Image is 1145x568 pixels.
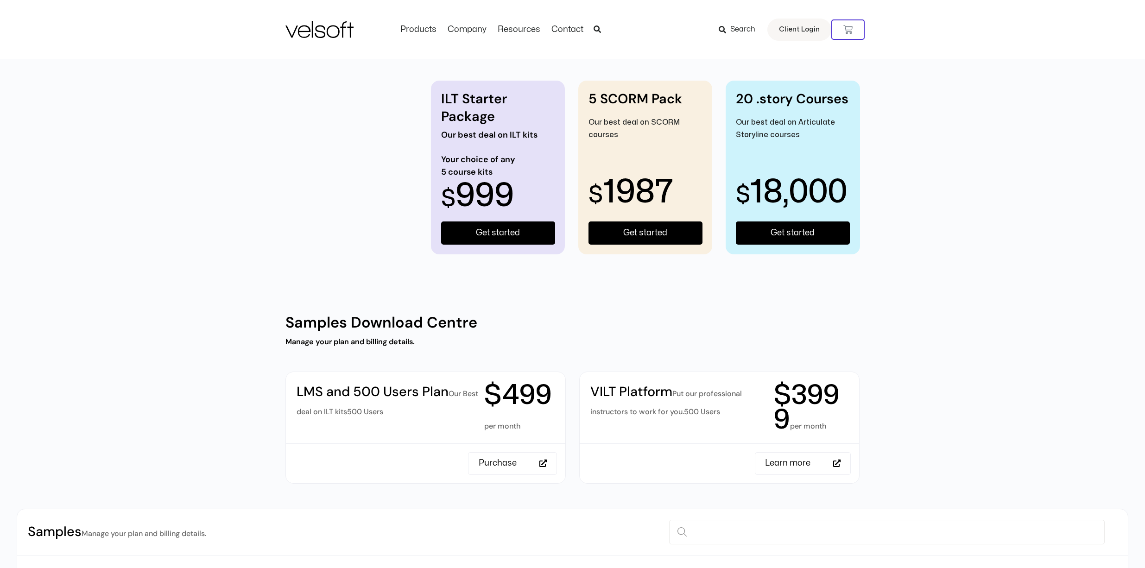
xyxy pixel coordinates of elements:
span: Client Login [779,24,820,36]
a: Learn more [755,452,851,475]
a: Client Login [767,19,831,41]
span: Purchase [479,455,517,472]
h2: 18,000 [736,179,850,208]
small: Put our professional instructors to work for you. [590,389,742,417]
h2: Samples Download Centre [285,313,860,332]
small: Manage your plan and billing details. [82,529,206,538]
h2: Manage your plan and billing details. [285,337,860,347]
small: $ [736,184,750,206]
a: Get started [441,221,555,245]
h2: $499 [484,383,555,433]
small: $ [441,188,455,210]
span: Get started [476,227,520,239]
a: Get started [588,221,702,245]
h2: $3999 [774,383,848,433]
h2: 5 SCORM Pack [588,90,702,107]
h2: 999 [441,183,555,212]
nav: Menu [395,25,589,35]
span: Learn more [765,455,810,472]
a: ProductsMenu Toggle [395,25,442,35]
p: Our best deal on SCORM courses [588,116,702,141]
small: Our Best deal on ILT kits [297,389,478,417]
small: 500 Users [347,407,383,417]
h2: LMS and 500 Users Plan [297,383,480,419]
h2: VILT Platform [590,383,769,419]
a: CompanyMenu Toggle [442,25,492,35]
small: 500 Users [684,407,720,417]
small: $ [588,184,603,206]
h2: Our best deal on ILT kits [441,130,555,140]
a: ContactMenu Toggle [546,25,589,35]
img: Velsoft Training Materials [285,21,354,38]
h2: Your choice of any 5 course kits [441,153,555,178]
h2: 1987 [588,179,702,208]
small: per month [790,421,826,431]
h2: Samples [28,523,206,541]
a: Get started [736,221,850,245]
span: Get started [771,227,815,239]
span: Get started [623,227,667,239]
span: Search [730,24,755,36]
a: ResourcesMenu Toggle [492,25,546,35]
small: per month [484,421,520,431]
a: Purchase [468,452,557,475]
p: Our best deal on Articulate Storyline courses [736,116,850,141]
h2: 20 .story Courses [736,90,850,107]
h2: ILT Starter Package [441,90,555,125]
a: Search [719,22,762,38]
